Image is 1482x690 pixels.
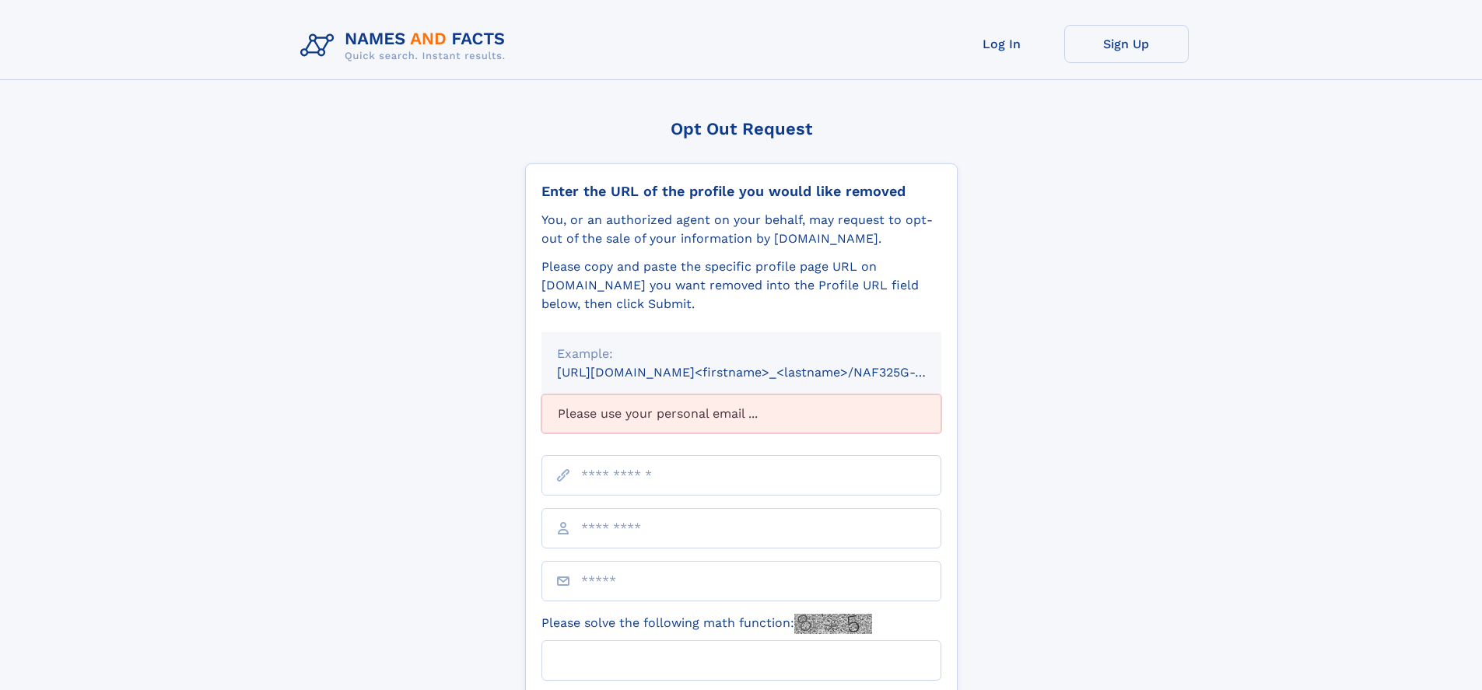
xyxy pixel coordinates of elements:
div: You, or an authorized agent on your behalf, may request to opt-out of the sale of your informatio... [541,211,941,248]
img: Logo Names and Facts [294,25,518,67]
small: [URL][DOMAIN_NAME]<firstname>_<lastname>/NAF325G-xxxxxxxx [557,365,971,380]
label: Please solve the following math function: [541,614,872,634]
div: Enter the URL of the profile you would like removed [541,183,941,200]
div: Opt Out Request [525,119,958,138]
div: Example: [557,345,926,363]
a: Sign Up [1064,25,1189,63]
div: Please use your personal email ... [541,394,941,433]
div: Please copy and paste the specific profile page URL on [DOMAIN_NAME] you want removed into the Pr... [541,257,941,313]
a: Log In [940,25,1064,63]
